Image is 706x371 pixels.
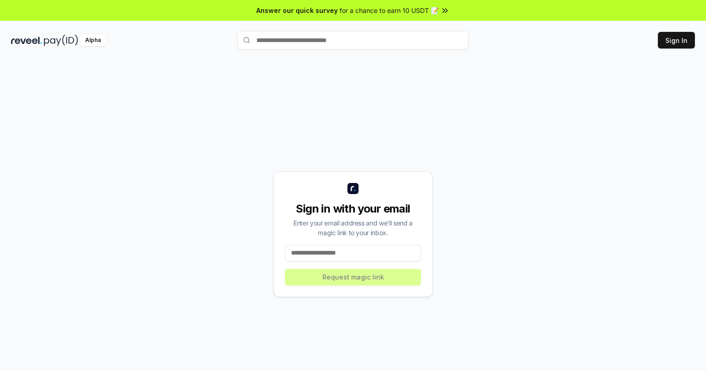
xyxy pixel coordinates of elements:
span: for a chance to earn 10 USDT 📝 [340,6,439,15]
button: Sign In [658,32,695,49]
div: Enter your email address and we’ll send a magic link to your inbox. [285,218,421,237]
img: pay_id [44,35,78,46]
img: reveel_dark [11,35,42,46]
img: logo_small [347,183,359,194]
div: Alpha [80,35,106,46]
div: Sign in with your email [285,201,421,216]
span: Answer our quick survey [256,6,338,15]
